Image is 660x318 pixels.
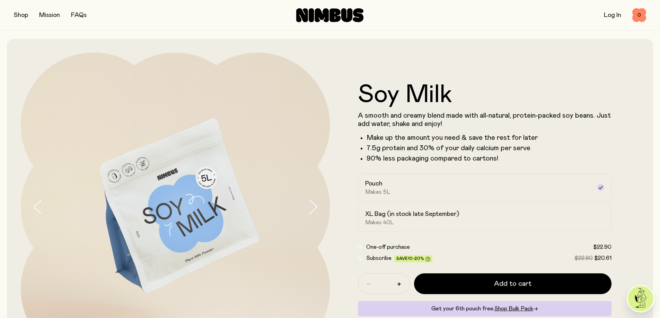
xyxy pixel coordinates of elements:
span: Add to cart [494,279,531,289]
span: 10-20% [408,256,424,261]
span: $22.90 [593,244,611,250]
span: Subscribe [366,255,391,261]
li: Make up the amount you need & save the rest for later [367,134,612,142]
li: 7.5g protein and 30% of your daily calcium per serve [367,144,612,152]
a: Mission [39,12,60,18]
span: Shop Bulk Pack [494,306,533,311]
button: Add to cart [414,273,612,294]
h1: Soy Milk [358,82,612,107]
h2: Pouch [365,180,382,188]
a: Log In [604,12,621,18]
span: Makes 5L [365,189,390,196]
a: FAQs [71,12,87,18]
img: agent [628,286,653,311]
a: Shop Bulk Pack→ [494,306,538,311]
span: Save [396,256,430,262]
p: A smooth and creamy blend made with all-natural, protein-packed soy beans. Just add water, shake ... [358,111,612,128]
span: $22.90 [574,255,593,261]
p: 90% less packaging compared to cartons! [367,154,612,163]
span: One-off purchase [366,244,410,250]
button: 0 [632,8,646,22]
div: Get your 6th pouch free. [358,301,612,316]
h2: XL Bag (in stock late September) [365,210,459,218]
span: Makes 40L [365,219,394,226]
span: $20.61 [594,255,611,261]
